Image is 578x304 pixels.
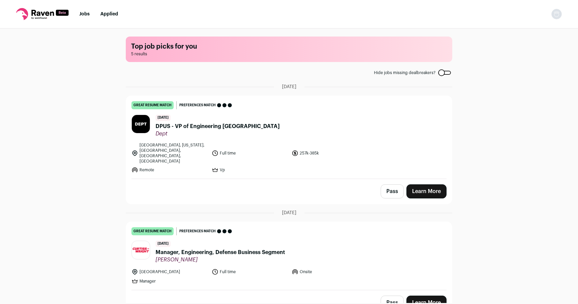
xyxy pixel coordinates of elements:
a: great resume match Preferences match [DATE] Manager, Engineering, Defense Business Segment [PERSO... [126,222,452,290]
a: Jobs [79,12,90,16]
span: [DATE] [156,115,171,121]
li: Manager [131,278,208,285]
span: Preferences match [179,102,216,109]
button: Pass [381,184,404,198]
li: Vp [212,167,288,173]
a: great resume match Preferences match [DATE] DPUS - VP of Engineering [GEOGRAPHIC_DATA] Dept [GEOG... [126,96,452,179]
li: [GEOGRAPHIC_DATA], [US_STATE], [GEOGRAPHIC_DATA], [GEOGRAPHIC_DATA], [GEOGRAPHIC_DATA] [131,142,208,164]
img: ad0760beb266a8940dd18df8aa153af74b48a5cef3a09ac4e75d42ceacd803d4.jpg [132,115,150,133]
span: DPUS - VP of Engineering [GEOGRAPHIC_DATA] [156,122,280,130]
span: 5 results [131,51,447,57]
img: 73aa4adbf621f8e81a69d38ee9509b2d3346e37ca389970dca9800ba0f1e5408.png [132,247,150,252]
li: Full time [212,268,288,275]
span: Manager, Engineering, Defense Business Segment [156,248,285,256]
a: Learn More [406,184,447,198]
button: Open dropdown [551,9,562,19]
a: Applied [100,12,118,16]
li: Remote [131,167,208,173]
img: nopic.png [551,9,562,19]
span: Preferences match [179,228,216,235]
div: great resume match [131,227,174,235]
div: great resume match [131,101,174,109]
li: 257k-385k [292,142,368,164]
span: Hide jobs missing dealbreakers? [374,70,436,75]
span: [DATE] [156,241,171,247]
span: [DATE] [282,209,296,216]
li: Full time [212,142,288,164]
span: [DATE] [282,83,296,90]
span: [PERSON_NAME] [156,256,285,263]
li: [GEOGRAPHIC_DATA] [131,268,208,275]
li: Onsite [292,268,368,275]
h1: Top job picks for you [131,42,447,51]
span: Dept [156,130,280,137]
